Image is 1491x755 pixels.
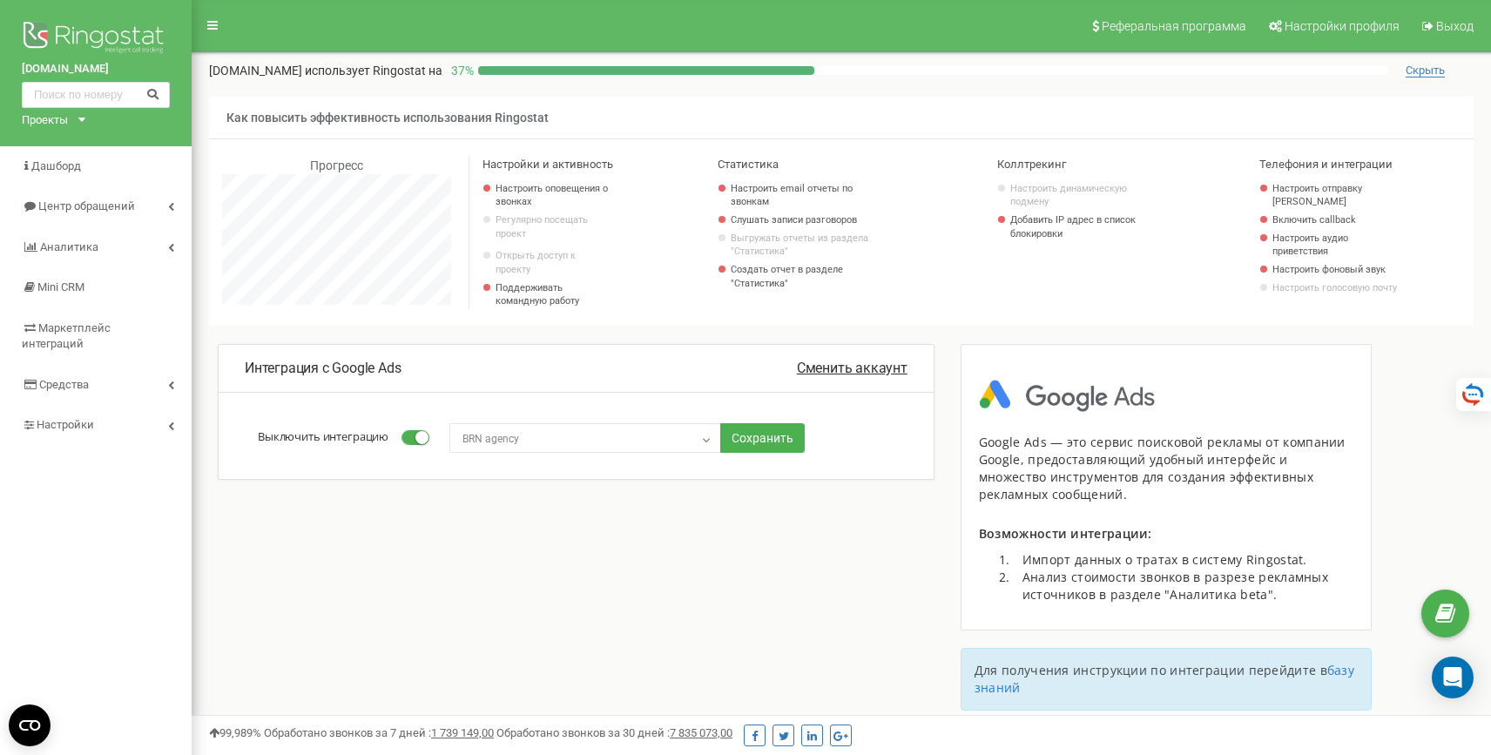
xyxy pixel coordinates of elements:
[38,199,135,212] span: Центр обращений
[496,182,612,209] a: Настроить оповещения о звонках
[449,423,721,453] span: BRN agency
[1272,281,1398,295] a: Настроить голосовую почту
[1285,19,1400,33] span: Настройки профиля
[1014,551,1353,569] li: Импорт данных о тратах в систему Ringostat.
[975,662,1354,696] a: базу знаний
[731,263,878,290] a: Создать отчет в разделе "Статистика"
[1406,64,1445,78] span: Скрыть
[731,213,878,227] a: Слушать записи разговоров
[37,418,94,431] span: Настройки
[731,182,878,209] a: Настроить email отчеты по звонкам
[797,359,907,379] p: Сменить аккаунт
[1272,182,1398,209] a: Настроить отправку [PERSON_NAME]
[22,112,68,129] div: Проекты
[1102,19,1246,33] span: Реферальная программа
[1272,263,1398,277] a: Настроить фоновый звук
[455,427,715,451] span: BRN agency
[720,423,805,453] button: Сохранить
[22,61,170,78] a: [DOMAIN_NAME]
[979,525,1353,543] p: Возможности интеграции:
[496,213,612,240] p: Регулярно посещать проект
[39,378,89,391] span: Средства
[1272,232,1398,259] a: Настроить аудио приветствия
[305,64,442,78] span: использует Ringostat на
[731,232,878,259] a: Выгружать отчеты из раздела "Статистика"
[245,359,797,379] p: Интеграция с Google Ads
[496,726,732,739] span: Обработано звонков за 30 дней :
[226,111,549,125] span: Как повысить эффективность использования Ringostat
[979,434,1353,503] div: Google Ads — это сервис поисковой рекламы от компании Google, предоставляющий удобный интерфейс и...
[22,17,170,61] img: Ringostat logo
[670,726,732,739] u: 7 835 073,00
[264,726,494,739] span: Обработано звонков за 7 дней :
[482,158,613,171] span: Настройки и активность
[1010,182,1145,209] a: Настроить динамическую подмену
[718,158,779,171] span: Статистика
[979,380,1155,412] img: image
[22,321,111,351] span: Маркетплейс интеграций
[496,249,612,276] a: Открыть доступ к проекту
[31,159,81,172] span: Дашборд
[40,240,98,253] span: Аналитика
[975,662,1358,697] p: Для получения инструкции по интеграции перейдите в
[997,158,1066,171] span: Коллтрекинг
[431,726,494,739] u: 1 739 149,00
[1259,158,1393,171] span: Телефония и интеграции
[442,62,478,79] p: 37 %
[37,280,84,293] span: Mini CRM
[209,62,442,79] p: [DOMAIN_NAME]
[22,82,170,108] input: Поиск по номеру
[9,704,51,746] button: Open CMP widget
[496,281,612,308] p: Поддерживать командную работу
[1272,213,1398,227] a: Включить callback
[1432,657,1474,698] div: Open Intercom Messenger
[1436,19,1474,33] span: Выход
[310,158,363,172] span: Прогресс
[1014,569,1353,603] li: Анализ стоимости звонков в разрезе рекламных источников в разделе "Аналитика beta".
[209,726,261,739] span: 99,989%
[1010,213,1145,240] a: Добавить IP адрес в список блокировки
[258,429,438,445] label: Выключить интеграцию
